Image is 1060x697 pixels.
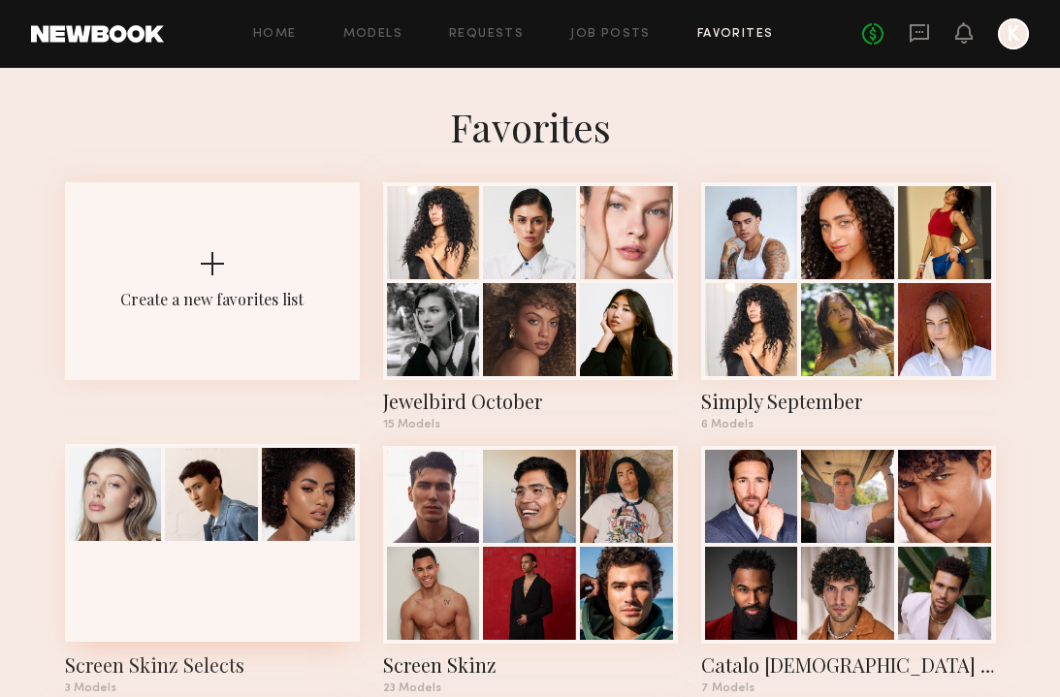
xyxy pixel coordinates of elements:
[65,446,360,694] a: Screen Skinz Selects3 Models
[701,388,996,415] div: Simply September
[701,682,996,694] div: 7 Models
[253,28,297,41] a: Home
[383,446,678,694] a: Screen Skinz23 Models
[383,682,678,694] div: 23 Models
[701,182,996,430] a: Simply September6 Models
[701,651,996,679] div: Catalo Male Models
[697,28,774,41] a: Favorites
[383,388,678,415] div: Jewelbird October
[383,419,678,430] div: 15 Models
[701,419,996,430] div: 6 Models
[65,182,360,446] button: Create a new favorites list
[65,651,360,679] div: Screen Skinz Selects
[343,28,402,41] a: Models
[383,182,678,430] a: Jewelbird October15 Models
[701,446,996,694] a: Catalo [DEMOGRAPHIC_DATA] Models7 Models
[120,289,304,309] div: Create a new favorites list
[570,28,651,41] a: Job Posts
[383,651,678,679] div: Screen Skinz
[65,682,360,694] div: 3 Models
[998,18,1029,49] a: K
[449,28,524,41] a: Requests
